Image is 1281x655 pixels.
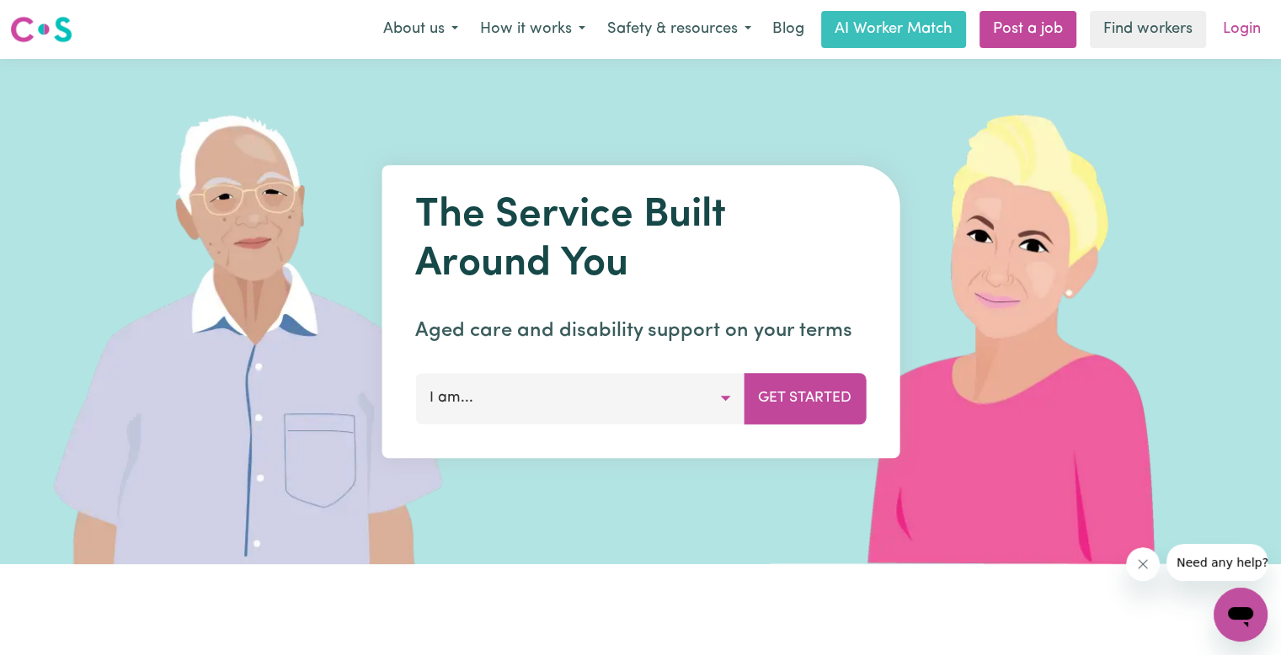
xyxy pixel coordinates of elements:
a: Post a job [979,11,1076,48]
iframe: Message from company [1166,544,1268,581]
img: Careseekers logo [10,14,72,45]
button: About us [372,12,469,47]
button: Get Started [744,373,866,423]
h1: The Service Built Around You [415,192,866,289]
a: Find workers [1090,11,1206,48]
button: I am... [415,373,745,423]
p: Aged care and disability support on your terms [415,316,866,346]
button: How it works [469,12,596,47]
a: Login [1213,11,1271,48]
a: Blog [762,11,814,48]
button: Safety & resources [596,12,762,47]
iframe: Button to launch messaging window [1214,588,1268,642]
a: Careseekers logo [10,10,72,49]
span: Need any help? [10,12,102,25]
a: AI Worker Match [821,11,966,48]
iframe: Close message [1126,547,1160,581]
